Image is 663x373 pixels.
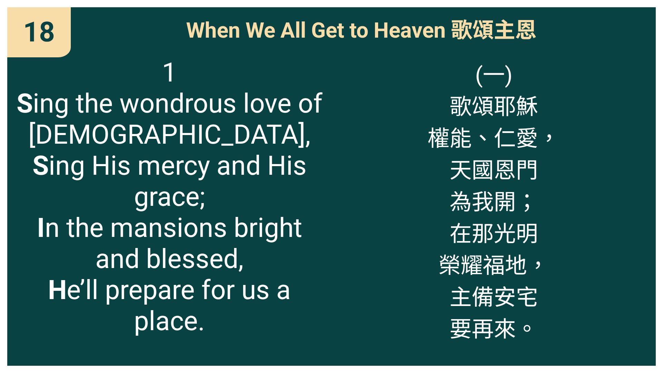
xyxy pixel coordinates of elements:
span: 18 [23,16,55,48]
span: (一) 歌頌耶穌 權能、仁愛， 天國恩門 為我開； 在那光明 榮耀福地， 主備安宅 要再來。 [427,57,560,343]
b: S [32,150,49,181]
b: S [17,88,33,119]
b: H [48,275,67,306]
b: I [37,212,45,243]
span: 1 ing the wondrous love of [DEMOGRAPHIC_DATA], ing His mercy and His grace; n the mansions bright... [15,57,324,337]
span: When We All Get to Heaven 歌頌主恩 [186,13,537,44]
